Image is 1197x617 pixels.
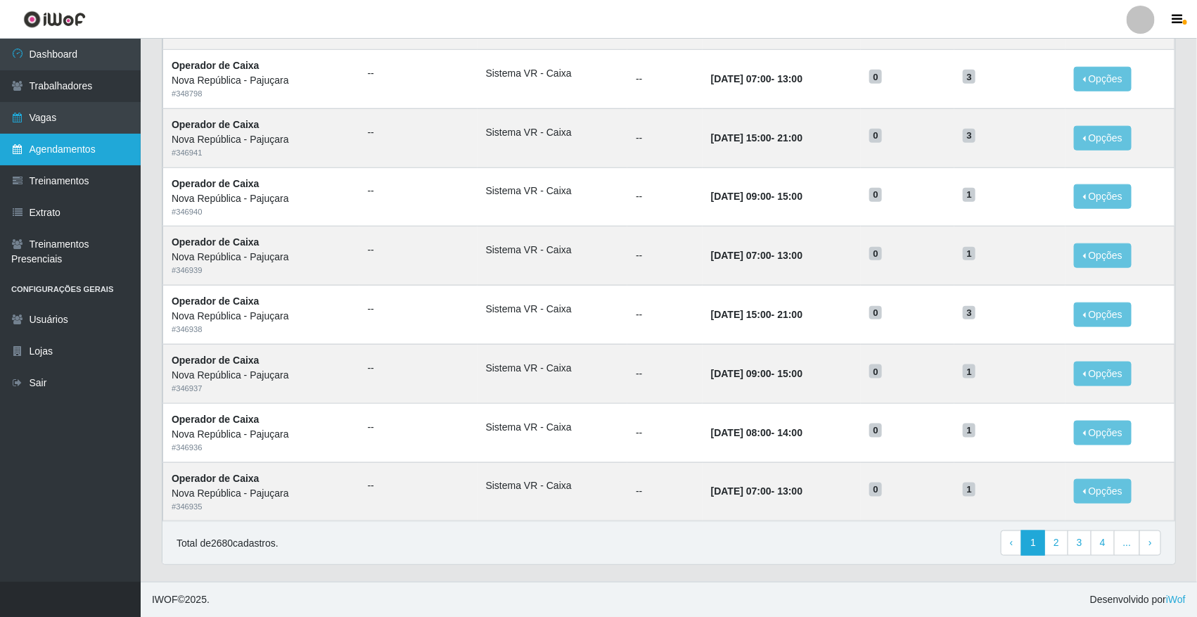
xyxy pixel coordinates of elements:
[368,125,469,140] ul: --
[1074,126,1132,151] button: Opções
[869,483,882,497] span: 0
[177,536,279,551] p: Total de 2680 cadastros.
[172,88,351,100] div: # 348798
[1021,530,1045,556] a: 1
[172,60,260,71] strong: Operador de Caixa
[711,309,772,320] time: [DATE] 15:00
[627,167,703,227] td: --
[486,420,620,435] li: Sistema VR - Caixa
[627,49,703,108] td: --
[869,247,882,261] span: 0
[711,427,772,438] time: [DATE] 08:00
[172,442,351,454] div: # 346936
[627,403,703,462] td: --
[627,462,703,521] td: --
[711,132,772,144] time: [DATE] 15:00
[711,309,802,320] strong: -
[1114,530,1141,556] a: ...
[172,147,351,159] div: # 346941
[172,427,351,442] div: Nova República - Pajuçara
[486,302,620,317] li: Sistema VR - Caixa
[172,486,351,501] div: Nova República - Pajuçara
[963,424,975,438] span: 1
[1001,530,1161,556] nav: pagination
[869,364,882,379] span: 0
[172,414,260,425] strong: Operador de Caixa
[172,368,351,383] div: Nova República - Pajuçara
[627,344,703,403] td: --
[172,191,351,206] div: Nova República - Pajuçara
[627,108,703,167] td: --
[23,11,86,28] img: CoreUI Logo
[1074,479,1132,504] button: Opções
[172,132,351,147] div: Nova República - Pajuçara
[1068,530,1092,556] a: 3
[963,364,975,379] span: 1
[711,368,772,379] time: [DATE] 09:00
[777,368,802,379] time: 15:00
[152,592,210,607] span: © 2025 .
[963,70,975,84] span: 3
[486,125,620,140] li: Sistema VR - Caixa
[152,594,178,605] span: IWOF
[777,191,802,202] time: 15:00
[711,191,802,202] strong: -
[172,473,260,484] strong: Operador de Caixa
[869,424,882,438] span: 0
[963,188,975,202] span: 1
[1074,362,1132,386] button: Opções
[1139,530,1161,556] a: Next
[368,302,469,317] ul: --
[1044,530,1068,556] a: 2
[486,243,620,257] li: Sistema VR - Caixa
[963,129,975,143] span: 3
[711,73,802,84] strong: -
[368,184,469,198] ul: --
[172,178,260,189] strong: Operador de Caixa
[869,70,882,84] span: 0
[172,324,351,336] div: # 346938
[963,247,975,261] span: 1
[172,206,351,218] div: # 346940
[777,309,802,320] time: 21:00
[711,427,802,438] strong: -
[172,73,351,88] div: Nova República - Pajuçara
[368,420,469,435] ul: --
[711,485,772,497] time: [DATE] 07:00
[777,427,802,438] time: 14:00
[172,250,351,265] div: Nova República - Pajuçara
[486,361,620,376] li: Sistema VR - Caixa
[172,119,260,130] strong: Operador de Caixa
[172,355,260,366] strong: Operador de Caixa
[172,383,351,395] div: # 346937
[627,286,703,345] td: --
[1010,537,1013,548] span: ‹
[711,191,772,202] time: [DATE] 09:00
[1074,243,1132,268] button: Opções
[368,361,469,376] ul: --
[711,73,772,84] time: [DATE] 07:00
[963,483,975,497] span: 1
[486,184,620,198] li: Sistema VR - Caixa
[172,309,351,324] div: Nova República - Pajuçara
[1074,184,1132,209] button: Opções
[368,478,469,493] ul: --
[368,66,469,81] ul: --
[1074,303,1132,327] button: Opções
[1148,537,1152,548] span: ›
[1090,592,1186,607] span: Desenvolvido por
[711,132,802,144] strong: -
[869,306,882,320] span: 0
[777,485,802,497] time: 13:00
[777,250,802,261] time: 13:00
[172,295,260,307] strong: Operador de Caixa
[777,132,802,144] time: 21:00
[711,250,772,261] time: [DATE] 07:00
[1166,594,1186,605] a: iWof
[486,66,620,81] li: Sistema VR - Caixa
[627,227,703,286] td: --
[869,129,882,143] span: 0
[486,478,620,493] li: Sistema VR - Caixa
[1001,530,1023,556] a: Previous
[869,188,882,202] span: 0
